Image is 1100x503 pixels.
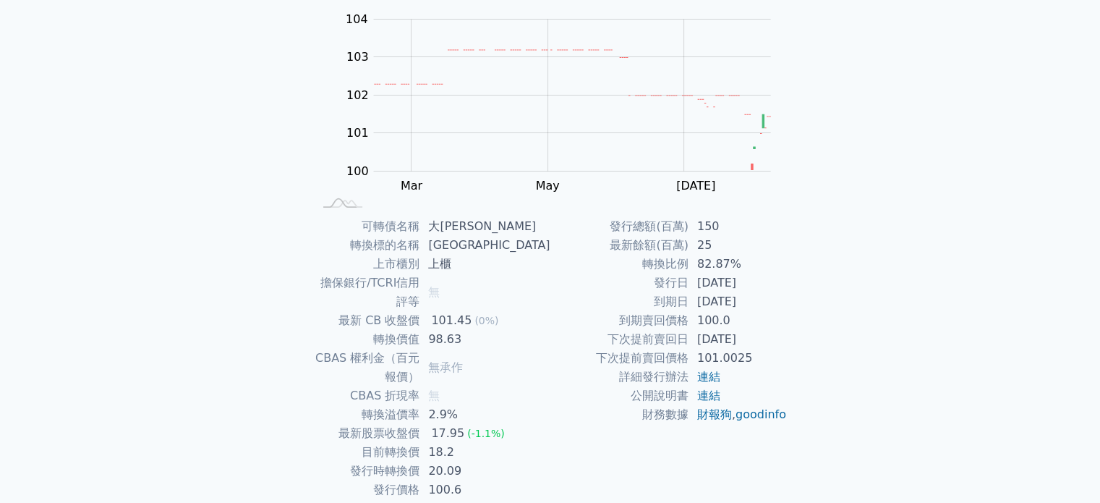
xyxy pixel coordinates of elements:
[697,407,732,421] a: 財報狗
[419,462,550,481] td: 20.09
[428,311,474,330] div: 101.45
[313,481,420,499] td: 發行價格
[419,330,550,349] td: 98.63
[313,424,420,443] td: 最新股票收盤價
[313,236,420,255] td: 轉換標的名稱
[688,349,788,368] td: 101.0025
[688,292,788,311] td: [DATE]
[736,407,786,421] a: goodinfo
[313,443,420,462] td: 目前轉換價
[550,236,688,255] td: 最新餘額(百萬)
[419,481,550,499] td: 100.6
[346,88,369,102] tspan: 102
[313,386,420,405] td: CBAS 折現率
[313,349,420,386] td: CBAS 權利金（百元報價）
[676,179,715,193] tspan: [DATE]
[688,217,788,236] td: 150
[550,274,688,292] td: 發行日
[428,285,440,299] span: 無
[346,12,368,26] tspan: 104
[550,255,688,274] td: 轉換比例
[313,217,420,236] td: 可轉債名稱
[346,126,369,140] tspan: 101
[313,311,420,330] td: 最新 CB 收盤價
[419,405,550,424] td: 2.9%
[313,462,420,481] td: 發行時轉換價
[550,349,688,368] td: 下次提前賣回價格
[428,360,463,374] span: 無承作
[401,179,423,193] tspan: Mar
[313,330,420,349] td: 轉換價值
[313,274,420,311] td: 擔保銀行/TCRI信用評等
[329,12,792,193] g: Chart
[346,164,369,178] tspan: 100
[697,370,720,384] a: 連結
[419,255,550,274] td: 上櫃
[428,389,440,402] span: 無
[688,330,788,349] td: [DATE]
[550,292,688,311] td: 到期日
[313,405,420,424] td: 轉換溢價率
[550,217,688,236] td: 發行總額(百萬)
[550,386,688,405] td: 公開說明書
[419,217,550,236] td: 大[PERSON_NAME]
[688,255,788,274] td: 82.87%
[550,330,688,349] td: 下次提前賣回日
[550,368,688,386] td: 詳細發行辦法
[346,50,369,64] tspan: 103
[550,311,688,330] td: 到期賣回價格
[550,405,688,424] td: 財務數據
[419,443,550,462] td: 18.2
[467,428,505,439] span: (-1.1%)
[428,424,467,443] div: 17.95
[688,311,788,330] td: 100.0
[313,255,420,274] td: 上市櫃別
[474,315,498,326] span: (0%)
[419,236,550,255] td: [GEOGRAPHIC_DATA]
[688,236,788,255] td: 25
[697,389,720,402] a: 連結
[535,179,559,193] tspan: May
[688,274,788,292] td: [DATE]
[688,405,788,424] td: ,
